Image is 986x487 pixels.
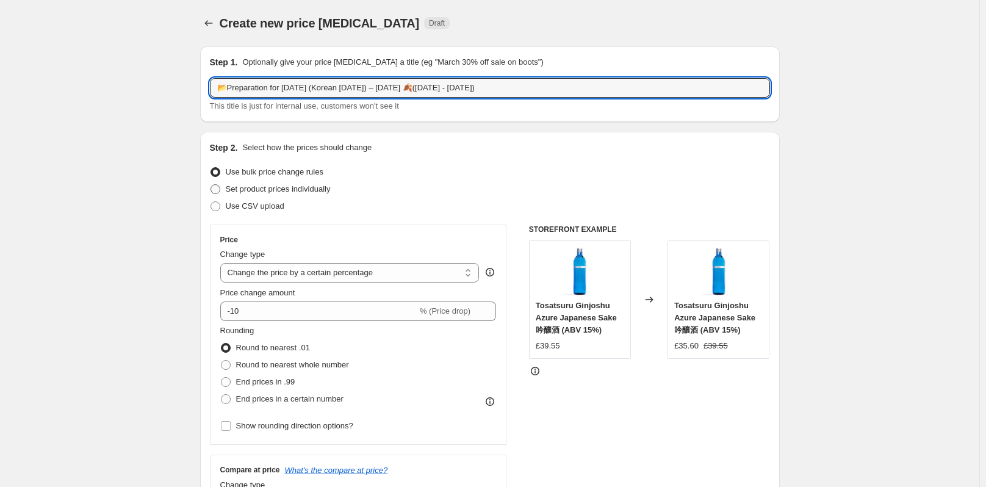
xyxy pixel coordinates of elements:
[210,78,770,98] input: 30% off holiday sale
[555,247,604,296] img: 10dcfab1-03fe-4469-84b1-d10883bc3af1_63532790-238a-4643-9ed6-067c2d78c520_80x.jpg
[220,465,280,475] h3: Compare at price
[674,340,699,352] div: £35.60
[226,184,331,193] span: Set product prices individually
[420,306,470,316] span: % (Price drop)
[285,466,388,475] button: What's the compare at price?
[220,250,265,259] span: Change type
[484,266,496,278] div: help
[536,301,617,334] span: Tosatsuru Ginjoshu Azure Japanese Sake 吟釀酒 (ABV 15%)
[236,377,295,386] span: End prices in .99
[236,360,349,369] span: Round to nearest whole number
[220,16,420,30] span: Create new price [MEDICAL_DATA]
[210,56,238,68] h2: Step 1.
[242,56,543,68] p: Optionally give your price [MEDICAL_DATA] a title (eg "March 30% off sale on boots")
[236,421,353,430] span: Show rounding direction options?
[704,340,728,352] strike: £39.55
[694,247,743,296] img: 10dcfab1-03fe-4469-84b1-d10883bc3af1_63532790-238a-4643-9ed6-067c2d78c520_80x.jpg
[220,326,254,335] span: Rounding
[220,288,295,297] span: Price change amount
[236,343,310,352] span: Round to nearest .01
[210,101,399,110] span: This title is just for internal use, customers won't see it
[220,301,417,321] input: -15
[220,235,238,245] h3: Price
[236,394,344,403] span: End prices in a certain number
[200,15,217,32] button: Price change jobs
[536,340,560,352] div: £39.55
[529,225,770,234] h6: STOREFRONT EXAMPLE
[429,18,445,28] span: Draft
[674,301,755,334] span: Tosatsuru Ginjoshu Azure Japanese Sake 吟釀酒 (ABV 15%)
[242,142,372,154] p: Select how the prices should change
[226,201,284,211] span: Use CSV upload
[210,142,238,154] h2: Step 2.
[226,167,323,176] span: Use bulk price change rules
